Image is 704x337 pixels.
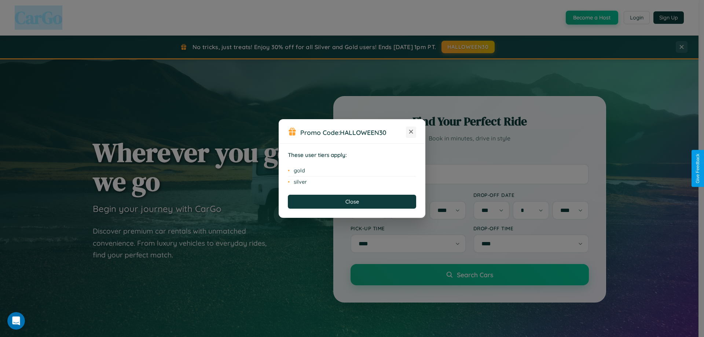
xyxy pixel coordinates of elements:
[288,176,416,187] li: silver
[300,128,406,136] h3: Promo Code:
[288,165,416,176] li: gold
[340,128,386,136] b: HALLOWEEN30
[695,154,700,183] div: Give Feedback
[288,151,347,158] strong: These user tiers apply:
[288,195,416,209] button: Close
[7,312,25,330] iframe: Intercom live chat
